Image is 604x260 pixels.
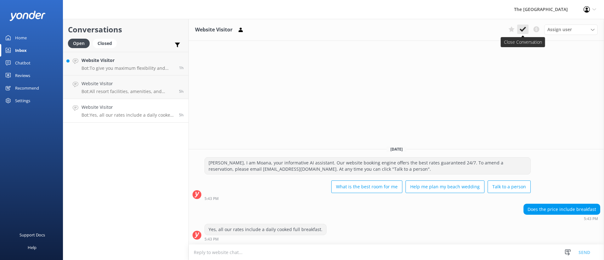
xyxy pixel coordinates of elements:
[81,104,174,111] h4: Website Visitor
[20,229,45,241] div: Support Docs
[204,237,327,241] div: Sep 29 2025 05:43pm (UTC -10:00) Pacific/Honolulu
[15,44,27,57] div: Inbox
[204,237,219,241] strong: 5:43 PM
[488,180,531,193] button: Talk to a person
[63,75,188,99] a: Website VisitorBot:All resort facilities, amenities, and services, including the restaurant, are ...
[15,94,30,107] div: Settings
[331,180,402,193] button: What is the best room for me
[179,112,184,118] span: Sep 29 2025 05:43pm (UTC -10:00) Pacific/Honolulu
[547,26,572,33] span: Assign user
[81,89,174,94] p: Bot: All resort facilities, amenities, and services, including the restaurant, are reserved exclu...
[28,241,36,254] div: Help
[68,24,184,36] h2: Conversations
[68,39,90,48] div: Open
[205,158,530,174] div: [PERSON_NAME], I am Moana, your informative AI assistant. Our website booking engine offers the b...
[9,11,46,21] img: yonder-white-logo.png
[93,39,117,48] div: Closed
[195,26,232,34] h3: Website Visitor
[523,216,600,221] div: Sep 29 2025 05:43pm (UTC -10:00) Pacific/Honolulu
[179,65,184,70] span: Sep 29 2025 09:59pm (UTC -10:00) Pacific/Honolulu
[81,57,174,64] h4: Website Visitor
[204,197,219,201] strong: 5:43 PM
[405,180,484,193] button: Help me plan my beach wedding
[68,40,93,47] a: Open
[81,112,174,118] p: Bot: Yes, all our rates include a daily cooked full breakfast.
[387,147,406,152] span: [DATE]
[93,40,120,47] a: Closed
[15,57,31,69] div: Chatbot
[15,31,27,44] div: Home
[524,204,600,215] div: Does the price include breakfast
[179,89,184,94] span: Sep 29 2025 06:00pm (UTC -10:00) Pacific/Honolulu
[204,196,531,201] div: Sep 29 2025 05:43pm (UTC -10:00) Pacific/Honolulu
[15,69,30,82] div: Reviews
[81,80,174,87] h4: Website Visitor
[81,65,174,71] p: Bot: To give you maximum flexibility and access to the best available rates, our resorts do not p...
[205,224,326,235] div: Yes, all our rates include a daily cooked full breakfast.
[63,99,188,123] a: Website VisitorBot:Yes, all our rates include a daily cooked full breakfast.5h
[584,217,598,221] strong: 5:43 PM
[15,82,39,94] div: Recommend
[63,52,188,75] a: Website VisitorBot:To give you maximum flexibility and access to the best available rates, our re...
[544,25,598,35] div: Assign User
